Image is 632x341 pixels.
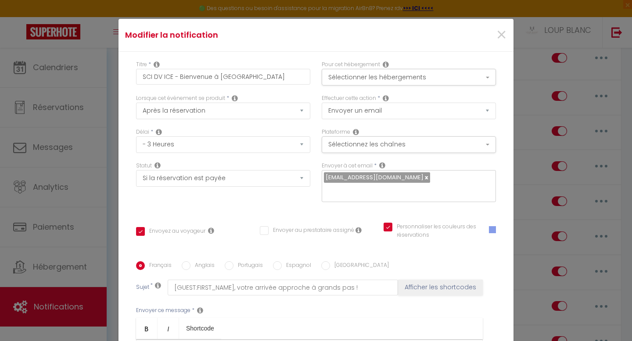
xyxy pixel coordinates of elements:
label: Envoyer ce message [136,306,190,315]
button: Sélectionner les hébergements [322,69,496,85]
label: Envoyer à cet email [322,162,373,170]
a: Italic [158,318,179,339]
label: Plateforme [322,128,350,136]
label: [GEOGRAPHIC_DATA] [330,261,389,271]
label: Pour cet hébergement [322,60,380,69]
i: Subject [155,282,161,289]
i: Action Channel [353,128,359,135]
label: Anglais [190,261,215,271]
i: Booking status [154,162,161,169]
i: Recipient [379,162,385,169]
label: Lorsque cet événement se produit [136,94,225,103]
i: Message [197,307,203,314]
label: Sujet [136,283,149,292]
i: Envoyer au voyageur [208,227,214,234]
label: Français [145,261,172,271]
i: Action Type [383,95,389,102]
label: Espagnol [282,261,311,271]
h4: Modifier la notification [125,29,376,41]
span: × [496,22,507,48]
label: Statut [136,162,152,170]
i: Event Occur [232,95,238,102]
a: Bold [136,318,158,339]
a: Shortcode [179,318,221,339]
i: Envoyer au prestataire si il est assigné [355,227,362,234]
button: Afficher les shortcodes [398,280,483,295]
label: Titre [136,60,147,69]
label: Effectuer cette action [322,94,376,103]
i: Action Time [156,128,162,135]
button: Sélectionnez les chaînes [322,136,496,153]
i: Title [154,61,160,68]
label: Délai [136,128,149,136]
span: [EMAIL_ADDRESS][DOMAIN_NAME] [326,173,424,181]
button: Close [496,26,507,45]
i: This Rental [383,61,389,68]
label: Portugais [233,261,263,271]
